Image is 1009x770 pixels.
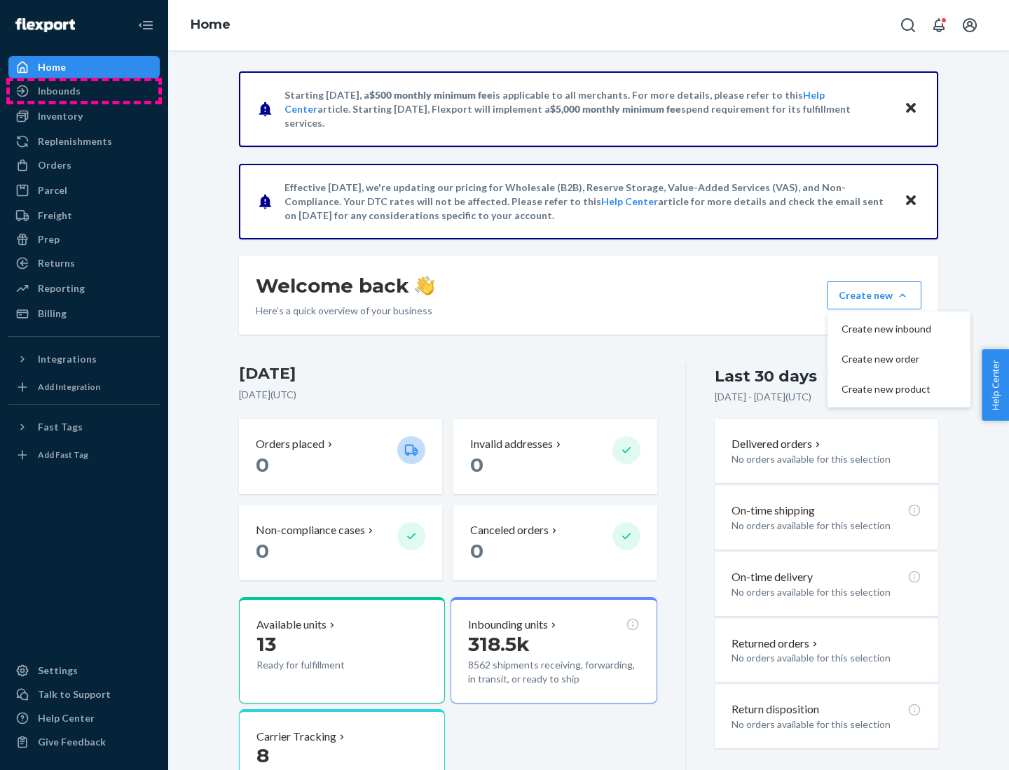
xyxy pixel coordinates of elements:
[470,539,483,563] span: 0
[38,381,100,393] div: Add Integration
[732,717,921,731] p: No orders available for this selection
[38,232,60,246] div: Prep
[732,436,823,452] button: Delivered orders
[38,307,67,321] div: Billing
[8,179,160,202] a: Parcel
[38,735,106,749] div: Give Feedback
[732,519,921,533] p: No orders available for this selection
[8,302,160,325] a: Billing
[8,204,160,227] a: Freight
[8,348,160,370] button: Integrations
[470,436,553,452] p: Invalid addresses
[8,252,160,274] a: Returns
[715,390,811,404] p: [DATE] - [DATE] ( UTC )
[256,304,434,318] p: Here’s a quick overview of your business
[38,256,75,270] div: Returns
[453,419,657,494] button: Invalid addresses 0
[894,11,922,39] button: Open Search Box
[715,365,817,387] div: Last 30 days
[732,452,921,466] p: No orders available for this selection
[256,632,276,656] span: 13
[256,273,434,298] h1: Welcome back
[982,349,1009,421] button: Help Center
[256,453,269,477] span: 0
[256,436,324,452] p: Orders placed
[601,195,658,207] a: Help Center
[842,384,931,394] span: Create new product
[470,522,549,538] p: Canceled orders
[284,88,891,130] p: Starting [DATE], a is applicable to all merchants. For more details, please refer to this article...
[256,617,327,633] p: Available units
[38,687,111,701] div: Talk to Support
[8,228,160,251] a: Prep
[38,281,85,295] div: Reporting
[842,324,931,334] span: Create new inbound
[732,503,815,519] p: On-time shipping
[8,731,160,753] button: Give Feedback
[38,134,112,148] div: Replenishments
[15,18,75,32] img: Flexport logo
[38,158,71,172] div: Orders
[468,617,548,633] p: Inbounding units
[902,99,920,119] button: Close
[179,5,242,45] ol: breadcrumbs
[38,420,83,434] div: Fast Tags
[732,569,813,585] p: On-time delivery
[284,181,891,223] p: Effective [DATE], we're updating our pricing for Wholesale (B2B), Reserve Storage, Value-Added Se...
[842,354,931,364] span: Create new order
[8,416,160,438] button: Fast Tags
[956,11,984,39] button: Open account menu
[451,597,657,703] button: Inbounding units318.5k8562 shipments receiving, forwarding, in transit, or ready to ship
[38,60,66,74] div: Home
[550,103,681,115] span: $5,000 monthly minimum fee
[256,539,269,563] span: 0
[902,191,920,211] button: Close
[256,658,386,672] p: Ready for fulfillment
[415,276,434,295] img: hand-wave emoji
[8,154,160,176] a: Orders
[8,56,160,78] a: Home
[453,505,657,580] button: Canceled orders 0
[732,585,921,599] p: No orders available for this selection
[830,374,968,405] button: Create new product
[256,729,336,745] p: Carrier Tracking
[132,11,160,39] button: Close Navigation
[191,17,231,32] a: Home
[239,597,445,703] button: Available units13Ready for fulfillment
[38,209,72,223] div: Freight
[8,376,160,398] a: Add Integration
[38,664,78,678] div: Settings
[256,743,269,767] span: 8
[830,344,968,374] button: Create new order
[369,89,493,101] span: $500 monthly minimum fee
[38,711,95,725] div: Help Center
[8,80,160,102] a: Inbounds
[239,388,657,402] p: [DATE] ( UTC )
[38,109,83,123] div: Inventory
[8,707,160,729] a: Help Center
[732,701,819,717] p: Return disposition
[8,277,160,300] a: Reporting
[239,419,442,494] button: Orders placed 0
[468,632,530,656] span: 318.5k
[38,352,97,366] div: Integrations
[827,281,921,309] button: Create newCreate new inboundCreate new orderCreate new product
[38,84,81,98] div: Inbounds
[239,505,442,580] button: Non-compliance cases 0
[8,683,160,706] a: Talk to Support
[732,651,921,665] p: No orders available for this selection
[8,105,160,127] a: Inventory
[468,658,639,686] p: 8562 shipments receiving, forwarding, in transit, or ready to ship
[8,659,160,682] a: Settings
[732,636,821,652] button: Returned orders
[925,11,953,39] button: Open notifications
[8,130,160,153] a: Replenishments
[256,522,365,538] p: Non-compliance cases
[38,183,67,197] div: Parcel
[830,314,968,344] button: Create new inbound
[8,444,160,466] a: Add Fast Tag
[38,449,88,461] div: Add Fast Tag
